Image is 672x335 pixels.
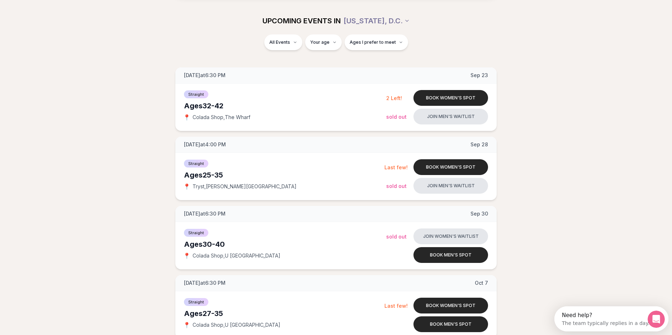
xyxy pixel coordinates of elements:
[345,34,408,50] button: Ages I prefer to meet
[184,160,208,167] span: Straight
[413,247,488,263] button: Book men's spot
[344,13,410,29] button: [US_STATE], D.C.
[350,39,396,45] span: Ages I prefer to meet
[184,170,384,180] div: Ages 25-35
[184,322,190,328] span: 📍
[8,6,95,12] div: Need help?
[470,141,488,148] span: Sep 28
[413,316,488,332] button: Book men's spot
[193,114,250,121] span: Colada Shop , The Wharf
[184,298,208,306] span: Straight
[305,34,342,50] button: Your age
[413,109,488,124] button: Join men's waitlist
[193,252,280,259] span: Colada Shop , U [GEOGRAPHIC_DATA]
[184,114,190,120] span: 📍
[184,308,384,319] div: Ages 27-35
[310,39,330,45] span: Your age
[413,159,488,175] button: Book women's spot
[184,101,386,111] div: Ages 32-42
[470,210,488,217] span: Sep 30
[384,303,408,309] span: Last few!
[184,279,226,287] span: [DATE] at 6:30 PM
[184,229,208,237] span: Straight
[3,3,116,23] div: Open Intercom Messenger
[386,183,407,189] span: Sold Out
[554,306,668,331] iframe: Intercom live chat discovery launcher
[184,72,226,79] span: [DATE] at 6:30 PM
[8,12,95,19] div: The team typically replies in a day.
[413,178,488,194] button: Join men's waitlist
[386,233,407,240] span: Sold Out
[184,90,208,98] span: Straight
[269,39,290,45] span: All Events
[184,210,226,217] span: [DATE] at 6:30 PM
[413,298,488,313] button: Book women's spot
[264,34,302,50] button: All Events
[384,164,408,170] span: Last few!
[184,253,190,259] span: 📍
[470,72,488,79] span: Sep 23
[475,279,488,287] span: Oct 7
[193,321,280,329] span: Colada Shop , U [GEOGRAPHIC_DATA]
[413,90,488,106] button: Book women's spot
[184,239,386,249] div: Ages 30-40
[648,311,665,328] iframe: Intercom live chat
[386,114,407,120] span: Sold Out
[413,228,488,244] button: Join women's waitlist
[184,184,190,189] span: 📍
[386,95,402,101] span: 2 Left!
[193,183,297,190] span: Tryst , [PERSON_NAME][GEOGRAPHIC_DATA]
[262,16,341,26] span: UPCOMING EVENTS IN
[184,141,226,148] span: [DATE] at 4:00 PM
